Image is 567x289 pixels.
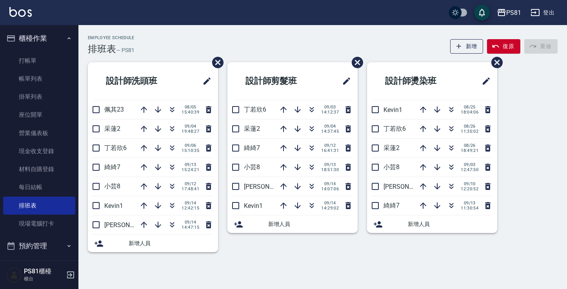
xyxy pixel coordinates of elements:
[461,143,478,148] span: 08/26
[244,202,263,210] span: Kevin1
[104,182,120,190] span: 小芸8
[244,163,260,171] span: 小芸8
[244,144,260,152] span: 綺綺7
[321,110,339,115] span: 14:12:37
[321,162,339,167] span: 09/13
[3,256,75,276] button: 報表及分析
[461,124,478,129] span: 08/26
[182,148,199,153] span: 15:10:35
[461,148,478,153] span: 18:49:21
[182,181,199,186] span: 09/12
[3,28,75,49] button: 櫃檯作業
[321,206,339,211] span: 14:29:02
[383,183,434,190] span: [PERSON_NAME]3
[321,200,339,206] span: 09/14
[9,7,32,17] img: Logo
[321,167,339,172] span: 18:51:30
[182,220,199,225] span: 09/14
[116,46,134,54] h6: — PS81
[104,106,124,113] span: 佩其23
[182,143,199,148] span: 09/06
[182,124,199,129] span: 09/04
[182,167,199,172] span: 15:24:21
[383,202,400,209] span: 綺綺7
[3,197,75,215] a: 排班表
[373,67,462,95] h2: 設計師燙染班
[104,144,127,152] span: 丁若欣6
[461,105,478,110] span: 08/25
[182,200,199,206] span: 09/14
[104,202,123,210] span: Kevin1
[461,181,478,186] span: 09/10
[182,105,199,110] span: 08/05
[244,106,266,113] span: 丁若欣6
[88,43,116,54] h3: 排班表
[494,5,524,21] button: PS81
[485,51,504,74] span: 刪除班表
[3,236,75,256] button: 預約管理
[383,163,400,171] span: 小芸8
[94,67,183,95] h2: 設計師洗頭班
[182,206,199,211] span: 12:42:15
[474,5,490,20] button: save
[24,275,64,282] p: 櫃台
[461,200,478,206] span: 09/13
[461,167,478,172] span: 12:47:50
[461,162,478,167] span: 09/03
[88,235,218,252] div: 新增人員
[6,267,22,283] img: Person
[104,125,120,132] span: 采蓮2
[244,125,260,132] span: 采蓮2
[88,35,134,40] h2: Employee Schedule
[383,125,406,132] span: 丁若欣6
[104,221,155,229] span: [PERSON_NAME]3
[321,143,339,148] span: 09/12
[3,142,75,160] a: 現金收支登錄
[408,220,491,228] span: 新增人員
[321,186,339,191] span: 14:07:06
[234,67,323,95] h2: 設計師剪髮班
[206,51,225,74] span: 刪除班表
[477,72,491,90] span: 修改班表的標題
[182,186,199,191] span: 17:48:41
[268,220,351,228] span: 新增人員
[3,215,75,233] a: 現場電腦打卡
[3,88,75,106] a: 掛單列表
[321,105,339,110] span: 09/03
[321,181,339,186] span: 09/14
[227,215,358,233] div: 新增人員
[321,148,339,153] span: 16:41:31
[104,163,120,171] span: 綺綺7
[461,186,478,191] span: 12:20:52
[24,267,64,275] h5: PS81櫃檯
[461,110,478,115] span: 18:04:06
[3,70,75,88] a: 帳單列表
[450,39,483,54] button: 新增
[321,124,339,129] span: 09/04
[182,225,199,230] span: 14:47:15
[129,239,212,247] span: 新增人員
[198,72,212,90] span: 修改班表的標題
[3,160,75,178] a: 材料自購登錄
[346,51,364,74] span: 刪除班表
[182,129,199,134] span: 19:48:27
[383,144,400,152] span: 采蓮2
[506,8,521,18] div: PS81
[383,106,402,114] span: Kevin1
[337,72,351,90] span: 修改班表的標題
[3,178,75,196] a: 每日結帳
[367,215,497,233] div: 新增人員
[182,162,199,167] span: 09/13
[487,39,520,54] button: 復原
[321,129,339,134] span: 14:37:45
[244,183,294,190] span: [PERSON_NAME]3
[527,5,558,20] button: 登出
[3,106,75,124] a: 座位開單
[3,124,75,142] a: 營業儀表板
[461,129,478,134] span: 11:35:02
[182,110,199,115] span: 15:40:39
[461,206,478,211] span: 11:30:54
[3,52,75,70] a: 打帳單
